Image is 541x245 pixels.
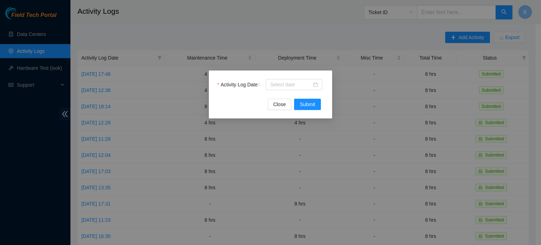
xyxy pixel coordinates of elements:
button: Submit [294,99,321,110]
button: Close [268,99,292,110]
span: Close [273,100,286,108]
span: Submit [300,100,315,108]
label: Activity Log Date [217,79,262,90]
input: Activity Log Date [270,81,312,88]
